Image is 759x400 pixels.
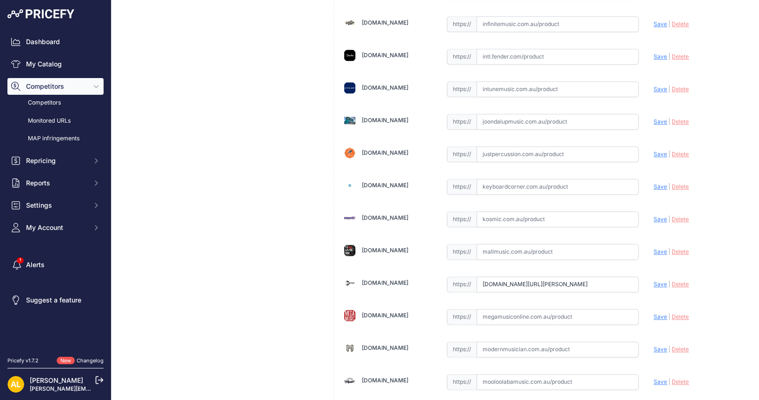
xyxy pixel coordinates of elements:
a: My Catalog [7,56,104,72]
a: [DOMAIN_NAME] [362,344,408,351]
a: [DOMAIN_NAME] [362,52,408,59]
button: Repricing [7,152,104,169]
input: kosmic.com.au/product [477,211,639,227]
span: Delete [672,183,689,190]
button: Settings [7,197,104,214]
span: Save [654,313,667,320]
a: [PERSON_NAME][EMAIL_ADDRESS][DOMAIN_NAME] [30,385,173,392]
span: | [668,85,670,92]
span: | [668,20,670,27]
input: intl.fender.com/product [477,49,639,65]
span: Competitors [26,82,87,91]
a: Dashboard [7,33,104,50]
span: https:// [447,146,477,162]
span: Delete [672,346,689,353]
span: Delete [672,151,689,157]
span: https:// [447,211,477,227]
span: https:// [447,244,477,260]
span: Settings [26,201,87,210]
span: | [668,281,670,288]
input: intunemusic.com.au/product [477,81,639,97]
nav: Sidebar [7,33,104,346]
span: Save [654,281,667,288]
a: [DOMAIN_NAME] [362,214,408,221]
span: Save [654,20,667,27]
span: https:// [447,276,477,292]
span: Save [654,53,667,60]
span: Delete [672,118,689,125]
span: Save [654,151,667,157]
button: Competitors [7,78,104,95]
span: | [668,313,670,320]
span: Delete [672,53,689,60]
span: https:// [447,16,477,32]
span: | [668,183,670,190]
a: Suggest a feature [7,292,104,308]
span: New [57,357,75,365]
img: Pricefy Logo [7,9,74,19]
span: Save [654,118,667,125]
span: | [668,346,670,353]
span: Save [654,216,667,223]
span: | [668,216,670,223]
span: https:// [447,179,477,195]
a: Alerts [7,256,104,273]
input: megamusiconline.com.au/product [477,309,639,325]
span: Save [654,378,667,385]
span: My Account [26,223,87,232]
a: [DOMAIN_NAME] [362,149,408,156]
span: https:// [447,374,477,390]
a: MAP infringements [7,131,104,147]
button: My Account [7,219,104,236]
a: [PERSON_NAME] [30,376,83,384]
input: modernmusician.com.au/product [477,341,639,357]
span: Delete [672,85,689,92]
input: joondalupmusic.com.au/product [477,114,639,130]
span: | [668,118,670,125]
span: https:// [447,114,477,130]
input: mallmusic.com.au/product [477,244,639,260]
span: Delete [672,216,689,223]
span: | [668,53,670,60]
button: Reports [7,175,104,191]
a: Monitored URLs [7,113,104,129]
span: Delete [672,281,689,288]
span: Reports [26,178,87,188]
a: [DOMAIN_NAME] [362,182,408,189]
a: [DOMAIN_NAME] [362,279,408,286]
a: [DOMAIN_NAME] [362,247,408,254]
span: Delete [672,248,689,255]
input: infinitemusic.com.au/product [477,16,639,32]
a: [DOMAIN_NAME] [362,312,408,319]
input: mooloolabamusic.com.au/product [477,374,639,390]
span: https:// [447,49,477,65]
a: Competitors [7,95,104,111]
a: [DOMAIN_NAME] [362,377,408,384]
span: | [668,248,670,255]
span: | [668,378,670,385]
input: keyboardcorner.com.au/product [477,179,639,195]
span: Save [654,346,667,353]
a: [DOMAIN_NAME] [362,84,408,91]
span: Save [654,183,667,190]
a: [DOMAIN_NAME] [362,117,408,124]
span: Repricing [26,156,87,165]
a: [DOMAIN_NAME] [362,19,408,26]
input: justpercussion.com.au/product [477,146,639,162]
div: Pricefy v1.7.2 [7,357,39,365]
span: | [668,151,670,157]
span: https:// [447,81,477,97]
span: https:// [447,309,477,325]
input: mannys.com.au/product [477,276,639,292]
span: Delete [672,313,689,320]
span: Save [654,85,667,92]
span: Delete [672,20,689,27]
span: Save [654,248,667,255]
span: https:// [447,341,477,357]
span: Delete [672,378,689,385]
a: Changelog [77,357,104,364]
